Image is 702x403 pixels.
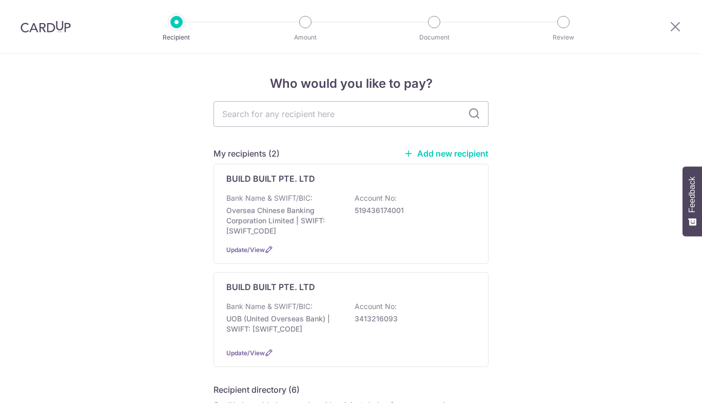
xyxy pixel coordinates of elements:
[213,101,489,127] input: Search for any recipient here
[226,193,313,203] p: Bank Name & SWIFT/BIC:
[213,74,489,93] h4: Who would you like to pay?
[355,193,397,203] p: Account No:
[688,177,697,213] span: Feedback
[355,314,470,324] p: 3413216093
[355,301,397,312] p: Account No:
[226,281,315,293] p: BUILD BUILT PTE. LTD
[267,32,343,43] p: Amount
[213,383,300,396] h5: Recipient directory (6)
[355,205,470,216] p: 519436174001
[213,147,280,160] h5: My recipients (2)
[21,21,71,33] img: CardUp
[396,32,472,43] p: Document
[404,148,489,159] a: Add new recipient
[139,32,215,43] p: Recipient
[636,372,692,398] iframe: Opens a widget where you can find more information
[682,166,702,236] button: Feedback - Show survey
[525,32,601,43] p: Review
[226,349,265,357] a: Update/View
[226,314,341,334] p: UOB (United Overseas Bank) | SWIFT: [SWIFT_CODE]
[226,301,313,312] p: Bank Name & SWIFT/BIC:
[226,205,341,236] p: Oversea Chinese Banking Corporation Limited | SWIFT: [SWIFT_CODE]
[226,246,265,254] a: Update/View
[226,172,315,185] p: BUILD BUILT PTE. LTD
